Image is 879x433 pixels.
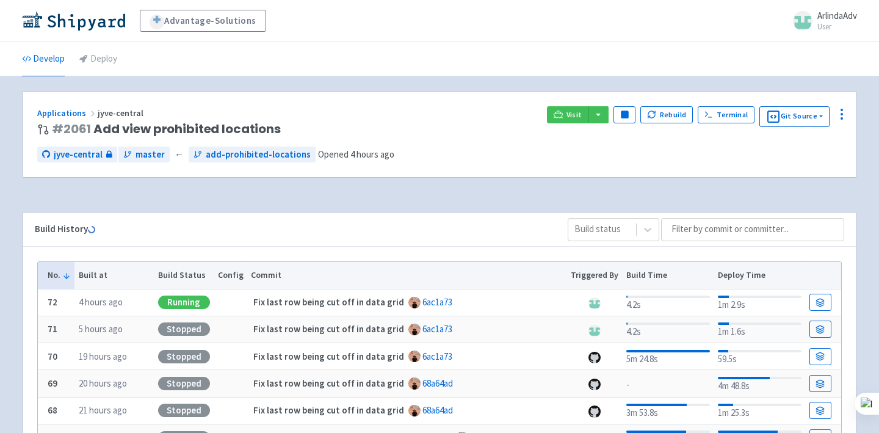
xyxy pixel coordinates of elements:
span: Visit [566,110,582,120]
div: Stopped [158,350,210,363]
th: Build Status [154,262,214,289]
span: jyve-central [98,107,145,118]
th: Build Time [622,262,714,289]
time: 4 hours ago [350,148,394,160]
button: Pause [613,106,635,123]
a: Build Details [809,294,831,311]
a: add-prohibited-locations [189,147,316,163]
strong: Fix last row being cut off in data grid [253,404,404,416]
a: Advantage-Solutions [140,10,266,32]
a: Deploy [79,42,117,76]
strong: Fix last row being cut off in data grid [253,296,404,308]
span: ← [175,148,184,162]
strong: Fix last row being cut off in data grid [253,377,404,389]
a: Visit [547,106,588,123]
a: 6ac1a73 [422,296,452,308]
span: master [136,148,165,162]
a: #2061 [52,120,91,137]
a: Build Details [809,375,831,392]
div: 1m 1.6s [718,320,801,339]
div: Running [158,296,210,309]
a: 6ac1a73 [422,323,452,335]
b: 68 [48,404,57,416]
div: 4m 48.8s [718,374,801,393]
time: 20 hours ago [79,377,127,389]
img: Shipyard logo [22,11,125,31]
th: Triggered By [567,262,623,289]
button: Rebuild [640,106,693,123]
th: Deploy Time [714,262,805,289]
span: add-prohibited-locations [206,148,311,162]
small: User [817,23,857,31]
span: jyve-central [54,148,103,162]
div: 1m 25.3s [718,401,801,420]
div: 4.2s [626,293,710,312]
b: 70 [48,351,57,362]
a: jyve-central [37,147,117,163]
th: Commit [247,262,567,289]
a: Terminal [698,106,754,123]
div: 5m 24.8s [626,347,710,366]
a: 6ac1a73 [422,351,452,362]
div: Stopped [158,322,210,336]
time: 21 hours ago [79,404,127,416]
div: Stopped [158,377,210,390]
a: Build Details [809,402,831,419]
a: master [118,147,170,163]
div: 4.2s [626,320,710,339]
div: 3m 53.8s [626,401,710,420]
th: Config [214,262,247,289]
button: No. [48,269,71,282]
b: 72 [48,296,57,308]
div: - [626,376,710,392]
span: Opened [318,148,394,160]
span: ArlindaAdv [817,10,857,21]
div: Build History [35,222,548,236]
div: 59.5s [718,347,801,366]
time: 19 hours ago [79,351,127,362]
div: 1m 2.9s [718,293,801,312]
a: Build Details [809,348,831,365]
b: 71 [48,323,57,335]
b: 69 [48,377,57,389]
strong: Fix last row being cut off in data grid [253,323,404,335]
span: Add view prohibited locations [52,122,281,136]
strong: Fix last row being cut off in data grid [253,351,404,362]
a: ArlindaAdv User [786,11,857,31]
input: Filter by commit or committer... [661,218,844,241]
a: Applications [37,107,98,118]
a: Build Details [809,321,831,338]
a: 68a64ad [422,377,453,389]
button: Git Source [759,106,830,127]
time: 5 hours ago [79,323,123,335]
a: Develop [22,42,65,76]
a: 68a64ad [422,404,453,416]
div: Stopped [158,404,210,417]
th: Built at [74,262,154,289]
time: 4 hours ago [79,296,123,308]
